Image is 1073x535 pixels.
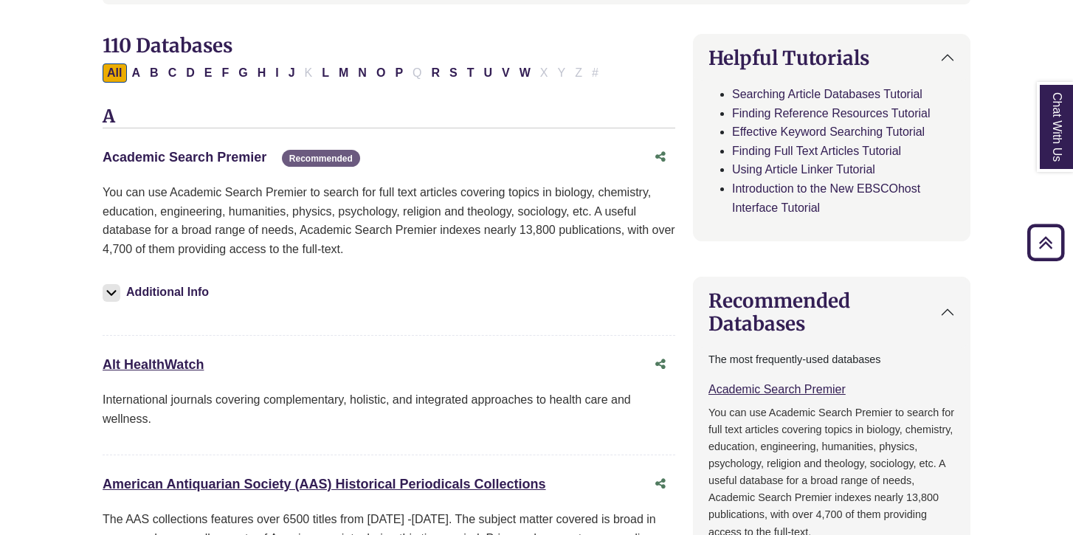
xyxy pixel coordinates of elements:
a: Finding Reference Resources Tutorial [732,107,931,120]
button: Filter Results V [497,63,514,83]
span: 110 Databases [103,33,232,58]
button: Filter Results W [515,63,535,83]
a: Academic Search Premier [708,383,846,396]
button: Filter Results R [427,63,445,83]
p: You can use Academic Search Premier to search for full text articles covering topics in biology, ... [103,183,675,258]
button: Helpful Tutorials [694,35,970,81]
a: Searching Article Databases Tutorial [732,88,922,100]
p: The most frequently-used databases [708,351,955,368]
p: International journals covering complementary, holistic, and integrated approaches to health care... [103,390,675,428]
button: Filter Results G [234,63,252,83]
button: Additional Info [103,282,213,303]
button: All [103,63,126,83]
button: Filter Results J [284,63,300,83]
button: Filter Results N [353,63,371,83]
button: Share this database [646,351,675,379]
button: Filter Results U [480,63,497,83]
a: Introduction to the New EBSCOhost Interface Tutorial [732,182,920,214]
button: Filter Results S [445,63,462,83]
button: Filter Results E [200,63,217,83]
button: Filter Results P [390,63,407,83]
button: Filter Results M [334,63,353,83]
button: Filter Results F [217,63,233,83]
button: Filter Results B [145,63,163,83]
button: Filter Results A [128,63,145,83]
a: Using Article Linker Tutorial [732,163,875,176]
button: Share this database [646,470,675,498]
button: Filter Results L [317,63,334,83]
a: Back to Top [1022,232,1069,252]
a: American Antiquarian Society (AAS) Historical Periodicals Collections [103,477,546,491]
a: Finding Full Text Articles Tutorial [732,145,901,157]
a: Alt HealthWatch [103,357,204,372]
button: Filter Results I [271,63,283,83]
button: Filter Results D [182,63,199,83]
button: Filter Results T [463,63,479,83]
button: Recommended Databases [694,277,970,347]
button: Share this database [646,143,675,171]
button: Filter Results O [372,63,390,83]
button: Filter Results H [253,63,271,83]
button: Filter Results C [164,63,182,83]
a: Effective Keyword Searching Tutorial [732,125,925,138]
div: Alpha-list to filter by first letter of database name [103,66,604,78]
span: Recommended [282,150,360,167]
h3: A [103,106,675,128]
a: Academic Search Premier [103,150,266,165]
